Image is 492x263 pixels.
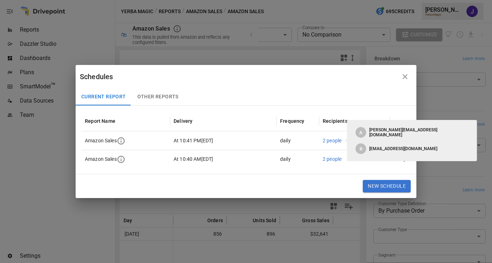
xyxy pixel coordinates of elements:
button: Sort [193,116,203,126]
div: Frequency [280,118,305,124]
span: 2 people [323,156,341,162]
button: Sort [305,116,315,126]
div: daily [277,150,319,168]
div: Delivery [174,118,192,124]
div: daily [277,131,319,150]
span: At 10:41 PM [ EDT ] [174,132,213,150]
button: Other Reports [132,88,184,105]
div: Recipients [323,118,348,124]
div: A [356,127,366,138]
div: R [356,143,366,154]
span: 2 people [323,138,341,143]
div: Schedules [80,71,398,82]
div: Report Name [85,118,115,124]
button: Sort [116,116,126,126]
button: New Schedule [363,180,411,193]
span: [PERSON_NAME][EMAIL_ADDRESS][DOMAIN_NAME] [369,127,469,137]
div: Amazon Sales [85,150,125,168]
div: Amazon Sales [85,132,125,150]
span: At 10:40 AM [ EDT ] [174,150,213,168]
button: Current Report [76,88,132,105]
span: [EMAIL_ADDRESS][DOMAIN_NAME] [369,146,437,151]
